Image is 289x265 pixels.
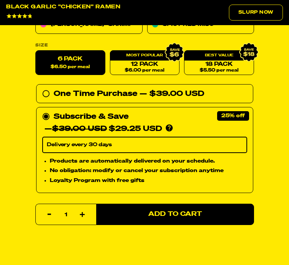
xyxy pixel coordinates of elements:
[125,68,164,73] span: $6.00 per meal
[54,110,129,123] div: Subscribe & Save
[96,204,254,225] button: Add to Cart
[35,43,254,47] label: Size
[140,88,204,100] div: — $39.00 USD
[50,166,247,175] li: No obligation: modify or cancel your subscription anytime
[42,88,247,100] div: One Time Purchase
[44,123,162,135] div: — $29.25 USD
[35,50,105,75] label: 6 Pack
[6,5,120,10] div: Black Garlic "Chicken" Ramen
[51,65,90,70] span: $6.50 per meal
[50,157,247,165] li: Products are automatically delivered on your schedule.
[148,211,202,217] span: Add to Cart
[200,68,238,73] span: $5.50 per meal
[184,50,254,75] a: 18 Pack$5.50 per meal
[52,125,107,132] del: $39.00 USD
[42,137,247,153] select: Subscribe & Save —$39.00 USD$29.25 USD Products are automatically delivered on your schedule. No ...
[40,204,92,225] input: quantity
[229,5,283,21] a: Slurp Now
[50,176,247,185] li: Loyalty Program with free gifts
[35,14,61,19] span: 607 Reviews
[110,50,179,75] a: 12 Pack$6.00 per meal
